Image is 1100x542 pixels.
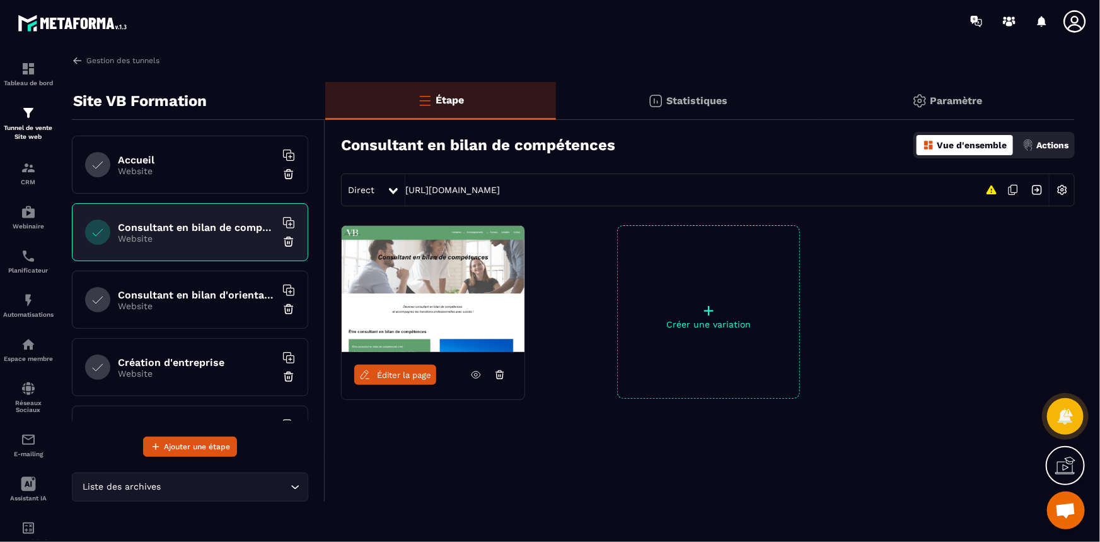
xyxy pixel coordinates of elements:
p: Tableau de bord [3,80,54,86]
a: social-networksocial-networkRéseaux Sociaux [3,372,54,423]
p: Website [118,166,275,176]
div: Ouvrir le chat [1047,492,1085,529]
div: Search for option [72,473,308,502]
img: social-network [21,381,36,396]
p: E-mailing [3,451,54,457]
a: automationsautomationsAutomatisations [3,283,54,327]
img: stats.20deebd0.svg [648,93,663,109]
a: automationsautomationsWebinaire [3,195,54,239]
p: Website [118,233,275,244]
p: Réseaux Sociaux [3,399,54,413]
p: Paramètre [930,95,983,107]
img: formation [21,160,36,175]
img: setting-gr.5f69749f.svg [912,93,927,109]
img: setting-w.858f3a88.svg [1050,178,1074,202]
img: formation [21,61,36,76]
p: Assistant IA [3,495,54,502]
p: Website [118,301,275,311]
p: Statistiques [666,95,727,107]
p: Actions [1036,140,1068,150]
span: Ajouter une étape [164,440,230,453]
p: + [618,302,799,319]
img: bars-o.4a397970.svg [417,93,432,108]
a: [URL][DOMAIN_NAME] [405,185,500,195]
img: dashboard-orange.40269519.svg [923,139,934,151]
img: email [21,432,36,447]
h6: Création d'entreprise [118,356,275,368]
span: Liste des archives [80,480,164,494]
h6: Consultant en bilan de compétences [118,221,275,233]
a: Assistant IA [3,467,54,511]
p: Site VB Formation [73,88,207,114]
img: trash [282,235,295,248]
img: logo [18,11,131,35]
button: Ajouter une étape [143,437,237,457]
p: Créer une variation [618,319,799,329]
h6: Accueil [118,154,275,166]
input: Search for option [164,480,287,494]
img: trash [282,370,295,383]
p: Tunnel de vente Site web [3,124,54,141]
span: Direct [348,185,374,195]
a: Éditer la page [354,365,436,385]
p: Vue d'ensemble [937,140,1007,150]
a: formationformationTableau de bord [3,52,54,96]
a: automationsautomationsEspace membre [3,327,54,372]
span: Éditer la page [377,370,431,380]
p: Webinaire [3,223,54,230]
img: automations [21,293,36,308]
a: formationformationTunnel de vente Site web [3,96,54,151]
a: formationformationCRM [3,151,54,195]
img: arrow [72,55,83,66]
p: Website [118,368,275,379]
a: emailemailE-mailing [3,423,54,467]
img: automations [21,337,36,352]
h3: Consultant en bilan de compétences [341,136,615,154]
img: scheduler [21,249,36,264]
p: Espace membre [3,355,54,362]
h6: Consultant en bilan d'orientation [118,289,275,301]
img: arrow-next.bcc2205e.svg [1025,178,1049,202]
img: formation [21,105,36,121]
img: actions.d6e523a2.png [1022,139,1034,151]
img: trash [282,303,295,315]
a: schedulerschedulerPlanificateur [3,239,54,283]
img: image [342,226,524,352]
img: trash [282,168,295,180]
p: CRM [3,179,54,186]
a: Gestion des tunnels [72,55,159,66]
p: Étape [436,94,464,106]
img: automations [21,204,36,220]
img: accountant [21,521,36,536]
p: Automatisations [3,311,54,318]
p: Planificateur [3,267,54,274]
